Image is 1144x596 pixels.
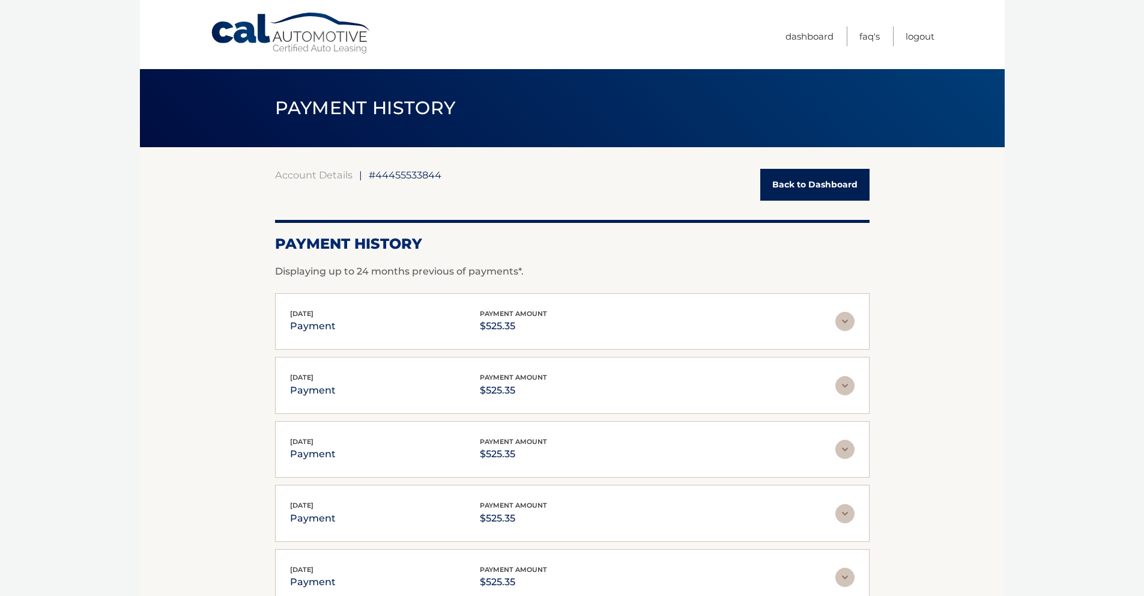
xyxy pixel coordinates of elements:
[359,169,362,181] span: |
[835,568,855,587] img: accordion-rest.svg
[480,574,547,591] p: $525.35
[275,97,456,119] span: PAYMENT HISTORY
[290,501,313,509] span: [DATE]
[835,376,855,395] img: accordion-rest.svg
[760,169,870,201] a: Back to Dashboard
[785,26,834,46] a: Dashboard
[480,501,547,509] span: payment amount
[859,26,880,46] a: FAQ's
[480,373,547,382] span: payment amount
[290,309,313,318] span: [DATE]
[290,574,336,591] p: payment
[290,446,336,463] p: payment
[835,312,855,331] img: accordion-rest.svg
[480,565,547,574] span: payment amount
[906,26,934,46] a: Logout
[480,446,547,463] p: $525.35
[210,12,372,55] a: Cal Automotive
[275,235,870,253] h2: Payment History
[835,440,855,459] img: accordion-rest.svg
[480,318,547,335] p: $525.35
[480,382,547,399] p: $525.35
[290,382,336,399] p: payment
[290,565,313,574] span: [DATE]
[275,264,870,279] p: Displaying up to 24 months previous of payments*.
[290,318,336,335] p: payment
[369,169,441,181] span: #44455533844
[480,309,547,318] span: payment amount
[480,437,547,446] span: payment amount
[290,373,313,382] span: [DATE]
[290,510,336,527] p: payment
[290,437,313,446] span: [DATE]
[480,510,547,527] p: $525.35
[275,169,353,181] a: Account Details
[835,504,855,523] img: accordion-rest.svg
